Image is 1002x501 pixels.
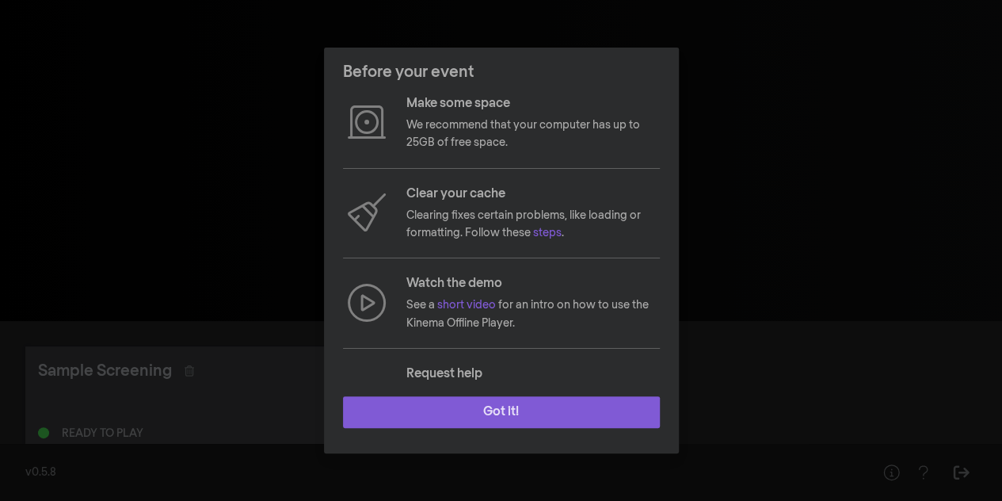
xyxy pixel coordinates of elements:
p: Request help [406,365,660,384]
p: Clear your cache [406,185,660,204]
p: See a for an intro on how to use the Kinema Offline Player. [406,296,660,332]
p: Watch the demo [406,274,660,293]
a: short video [437,300,496,311]
p: Make some space [406,94,660,113]
p: We recommend that your computer has up to 25GB of free space. [406,117,660,152]
p: Clearing fixes certain problems, like loading or formatting. Follow these . [406,207,660,243]
button: Got it! [343,396,660,428]
a: steps [533,228,562,239]
header: Before your event [324,48,679,97]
